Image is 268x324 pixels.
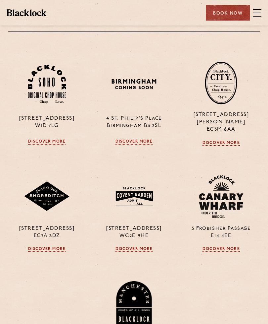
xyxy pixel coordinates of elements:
[206,5,250,21] div: Book Now
[111,184,157,209] img: BLA_1470_CoventGarden_Website_Solid.svg
[24,181,70,212] img: Shoreditch-stamp-v2-default.svg
[7,9,46,16] img: BL_Textured_Logo-footer-cropped.svg
[199,175,243,218] img: BL_CW_Logo_Website.svg
[183,225,260,239] p: 5 Frobisher Passage E14 4EE
[28,247,66,252] a: Discover More
[205,61,237,104] img: City-stamp-default.svg
[8,225,85,239] p: [STREET_ADDRESS] EC2A 3DZ
[202,247,240,252] a: Discover More
[115,247,153,252] a: Discover More
[28,65,66,103] img: Soho-stamp-default.svg
[95,115,172,129] p: 4 St. Philip's Place Birmingham B3 2SL
[202,141,240,146] a: Discover More
[28,139,66,145] a: Discover More
[115,139,153,145] a: Discover More
[183,111,260,133] p: [STREET_ADDRESS][PERSON_NAME] EC3M 8AA
[8,115,85,129] p: [STREET_ADDRESS] W1D 7LG
[95,225,172,239] p: [STREET_ADDRESS] WC2E 9HE
[111,78,157,91] img: BIRMINGHAM-P22_-e1747915156957.png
